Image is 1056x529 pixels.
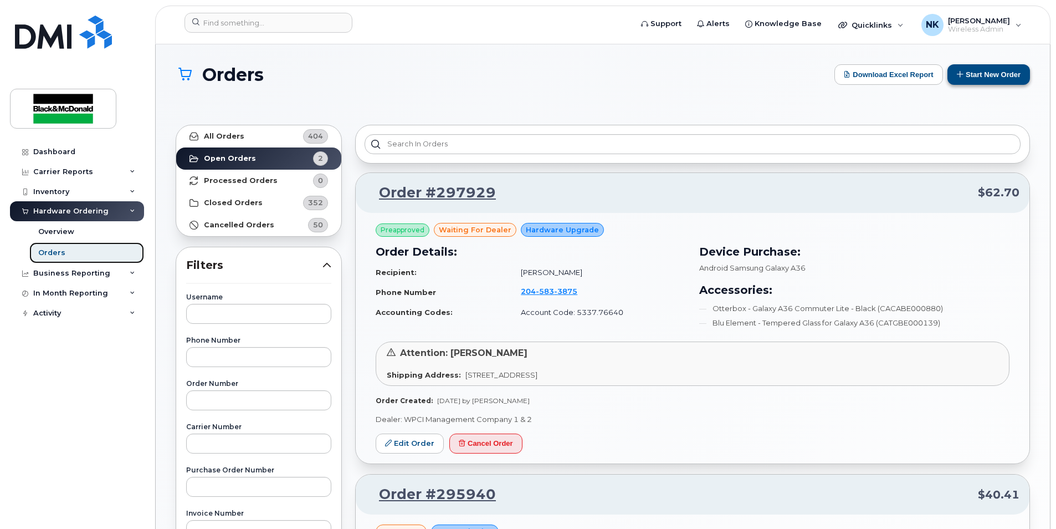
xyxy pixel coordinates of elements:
[834,64,943,85] button: Download Excel Report
[204,132,244,141] strong: All Orders
[376,308,453,317] strong: Accounting Codes:
[366,485,496,505] a: Order #295940
[318,175,323,186] span: 0
[511,263,686,282] td: [PERSON_NAME]
[176,125,341,147] a: All Orders404
[204,154,256,163] strong: Open Orders
[365,134,1021,154] input: Search in orders
[186,294,331,301] label: Username
[376,288,436,297] strong: Phone Number
[526,225,599,235] span: Hardware Upgrade
[204,221,274,230] strong: Cancelled Orders
[699,243,1009,260] h3: Device Purchase:
[400,348,527,358] span: Attention: [PERSON_NAME]
[376,414,1009,425] p: Dealer: WPCI Management Company 1 & 2
[437,396,530,405] span: [DATE] by [PERSON_NAME]
[947,64,1030,85] button: Start New Order
[536,287,554,296] span: 583
[521,287,577,296] span: 204
[204,176,278,185] strong: Processed Orders
[176,170,341,192] a: Processed Orders0
[313,220,323,230] span: 50
[376,243,686,260] h3: Order Details:
[376,268,417,277] strong: Recipient:
[449,434,522,454] button: Cancel Order
[366,183,496,203] a: Order #297929
[439,225,511,235] span: waiting for dealer
[176,214,341,236] a: Cancelled Orders50
[699,282,1009,298] h3: Accessories:
[465,370,537,379] span: [STREET_ADDRESS]
[554,287,577,296] span: 3875
[521,287,591,296] a: 2045833875
[978,185,1019,201] span: $62.70
[387,370,461,379] strong: Shipping Address:
[204,199,263,207] strong: Closed Orders
[308,197,323,208] span: 352
[186,337,331,344] label: Phone Number
[186,380,331,387] label: Order Number
[186,424,331,430] label: Carrier Number
[699,263,806,272] span: Android Samsung Galaxy A36
[176,192,341,214] a: Closed Orders352
[186,257,322,273] span: Filters
[699,318,1009,328] li: Blu Element - Tempered Glass for Galaxy A36 (CATGBE000139)
[699,303,1009,314] li: Otterbox - Galaxy A36 Commuter Lite - Black (CACABE000880)
[202,65,264,84] span: Orders
[376,396,433,405] strong: Order Created:
[318,153,323,164] span: 2
[511,303,686,322] td: Account Code: 5337.76640
[978,487,1019,503] span: $40.41
[381,225,424,235] span: Preapproved
[376,434,444,454] a: Edit Order
[186,510,331,517] label: Invoice Number
[176,147,341,170] a: Open Orders2
[186,467,331,474] label: Purchase Order Number
[308,131,323,141] span: 404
